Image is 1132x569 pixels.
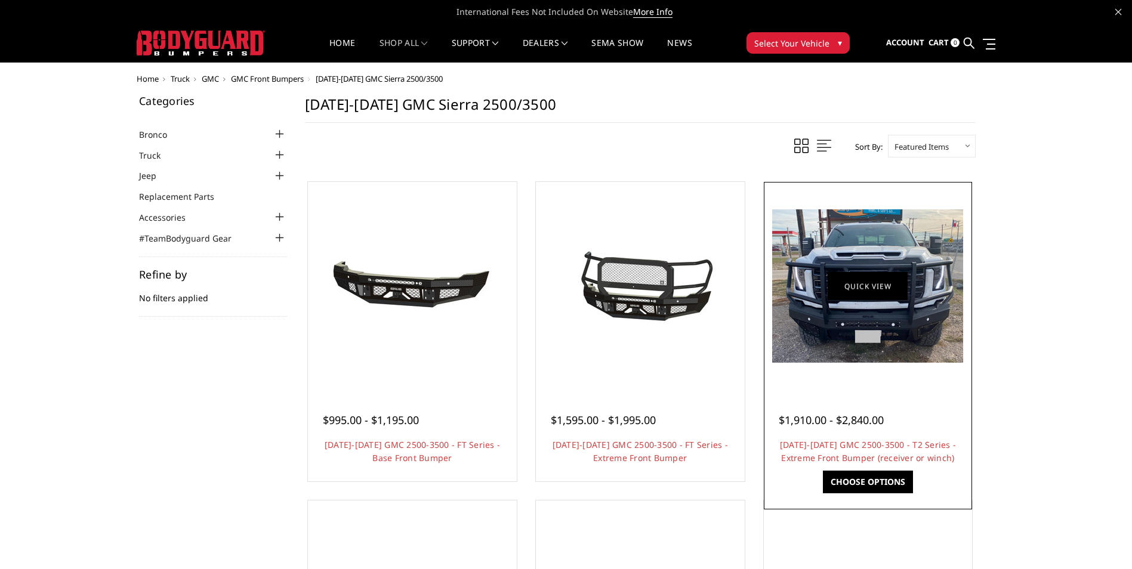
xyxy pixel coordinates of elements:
span: Select Your Vehicle [754,37,829,50]
a: Cart 0 [929,27,960,59]
a: GMC [202,73,219,84]
a: Bronco [139,128,182,141]
a: Jeep [139,169,171,182]
a: Replacement Parts [139,190,229,203]
a: Dealers [523,39,568,62]
iframe: Chat Widget [1072,512,1132,569]
a: Truck [171,73,190,84]
h5: Refine by [139,269,287,280]
a: Account [886,27,924,59]
span: 0 [951,38,960,47]
button: Select Your Vehicle [747,32,850,54]
a: GMC Front Bumpers [231,73,304,84]
a: News [667,39,692,62]
a: Support [452,39,499,62]
a: Accessories [139,211,201,224]
span: Cart [929,37,949,48]
a: #TeamBodyguard Gear [139,232,246,245]
a: 2024-2025 GMC 2500-3500 - FT Series - Base Front Bumper 2024-2025 GMC 2500-3500 - FT Series - Bas... [311,185,514,388]
label: Sort By: [849,138,883,156]
div: No filters applied [139,269,287,317]
span: $1,595.00 - $1,995.00 [551,413,656,427]
span: [DATE]-[DATE] GMC Sierra 2500/3500 [316,73,443,84]
a: [DATE]-[DATE] GMC 2500-3500 - FT Series - Base Front Bumper [325,439,500,463]
img: 2024-2025 GMC 2500-3500 - T2 Series - Extreme Front Bumper (receiver or winch) [772,209,963,363]
span: Account [886,37,924,48]
a: Home [329,39,355,62]
a: Choose Options [823,471,913,493]
img: BODYGUARD BUMPERS [137,30,265,55]
h1: [DATE]-[DATE] GMC Sierra 2500/3500 [305,95,976,123]
a: Home [137,73,159,84]
span: $1,910.00 - $2,840.00 [779,413,884,427]
a: SEMA Show [591,39,643,62]
span: ▾ [838,36,842,49]
h5: Categories [139,95,287,106]
a: [DATE]-[DATE] GMC 2500-3500 - FT Series - Extreme Front Bumper [553,439,728,463]
a: [DATE]-[DATE] GMC 2500-3500 - T2 Series - Extreme Front Bumper (receiver or winch) [780,439,956,463]
span: $995.00 - $1,195.00 [323,413,419,427]
a: More Info [633,6,673,18]
a: 2024-2025 GMC 2500-3500 - FT Series - Extreme Front Bumper 2024-2025 GMC 2500-3500 - FT Series - ... [539,185,742,388]
a: 2024-2025 GMC 2500-3500 - T2 Series - Extreme Front Bumper (receiver or winch) 2024-2025 GMC 2500... [767,185,970,388]
a: Quick view [828,272,908,300]
a: shop all [380,39,428,62]
a: Truck [139,149,175,162]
